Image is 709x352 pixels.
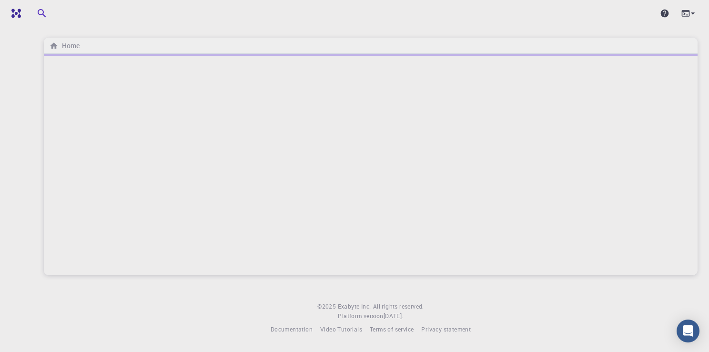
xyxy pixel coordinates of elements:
span: Terms of service [370,325,414,333]
a: Exabyte Inc. [338,302,371,311]
a: Documentation [271,325,313,334]
span: © 2025 [317,302,337,311]
a: Privacy statement [421,325,471,334]
a: Terms of service [370,325,414,334]
span: Platform version [338,311,383,321]
span: [DATE] . [384,312,404,320]
span: Documentation [271,325,313,333]
span: Video Tutorials [320,325,362,333]
span: All rights reserved. [373,302,424,311]
a: Video Tutorials [320,325,362,334]
h6: Home [58,41,80,51]
span: Exabyte Inc. [338,302,371,310]
div: Open Intercom Messenger [677,320,699,342]
a: [DATE]. [384,311,404,321]
span: Privacy statement [421,325,471,333]
nav: breadcrumb [48,41,81,51]
img: logo [8,9,21,18]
